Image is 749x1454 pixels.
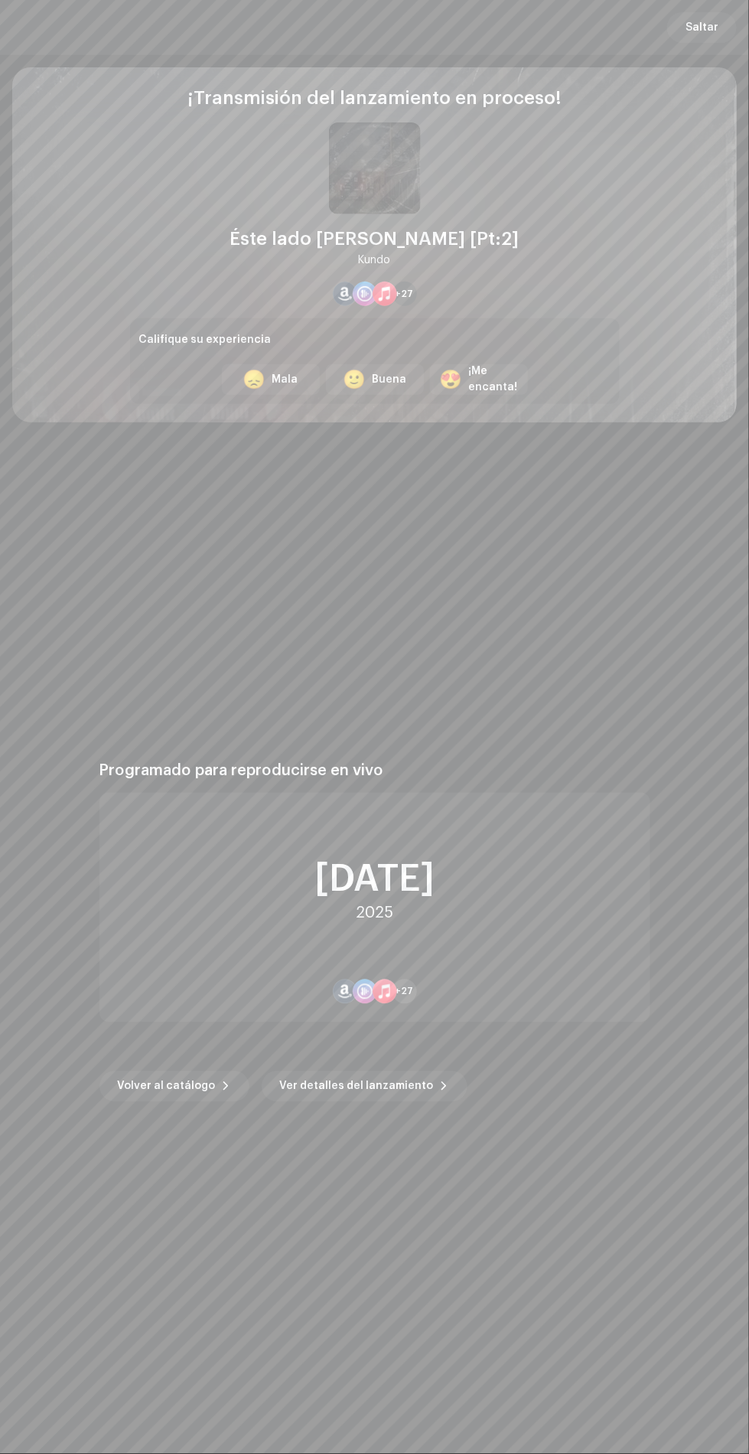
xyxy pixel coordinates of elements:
[396,288,414,300] span: +27
[667,12,737,43] button: Saltar
[469,363,518,396] div: ¡Me encanta!
[440,370,463,389] div: 😍
[396,986,414,998] span: +27
[356,905,393,923] div: 2025
[329,122,421,214] img: ec254a84-397d-4e32-b244-ac198218aae5
[243,370,266,389] div: 😞
[99,1071,249,1102] button: Volver al catálogo
[187,86,562,110] div: ¡Transmisión del lanzamiento en proceso!
[343,370,366,389] div: 🙂
[280,1071,434,1102] span: Ver detalles del lanzamiento
[359,251,391,269] div: Kundo
[99,762,650,781] div: Programado para reproducirse en vivo
[314,862,435,898] div: [DATE]
[139,334,272,345] span: Califique su experiencia
[118,1071,216,1102] span: Volver al catálogo
[685,12,718,43] span: Saltar
[262,1071,467,1102] button: Ver detalles del lanzamiento
[230,227,519,251] div: Éste lado [PERSON_NAME] [Pt:2]
[272,372,298,388] div: Mala
[372,372,406,388] div: Buena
